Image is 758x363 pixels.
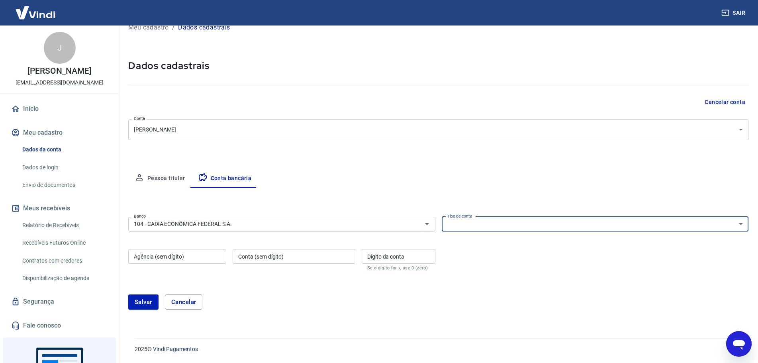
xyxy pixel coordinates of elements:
label: Tipo de conta [447,213,472,219]
p: / [172,23,175,32]
a: Relatório de Recebíveis [19,217,110,233]
p: Se o dígito for x, use 0 (zero) [367,265,430,271]
a: Meu cadastro [128,23,169,32]
button: Cancelar conta [701,95,748,110]
button: Abrir [421,218,433,230]
button: Salvar [128,294,159,310]
button: Sair [720,6,748,20]
a: Envio de documentos [19,177,110,193]
div: [PERSON_NAME] [128,119,748,140]
p: [PERSON_NAME] [27,67,91,75]
p: Dados cadastrais [178,23,230,32]
button: Pessoa titular [128,169,192,188]
iframe: Botão para abrir a janela de mensagens [726,331,752,357]
a: Contratos com credores [19,253,110,269]
button: Meu cadastro [10,124,110,141]
a: Segurança [10,293,110,310]
a: Recebíveis Futuros Online [19,235,110,251]
button: Meus recebíveis [10,200,110,217]
img: Vindi [10,0,61,25]
a: Dados da conta [19,141,110,158]
h5: Dados cadastrais [128,59,748,72]
label: Conta [134,116,145,122]
a: Fale conosco [10,317,110,334]
p: 2025 © [135,345,739,353]
a: Início [10,100,110,118]
p: [EMAIL_ADDRESS][DOMAIN_NAME] [16,78,104,87]
a: Dados de login [19,159,110,176]
a: Vindi Pagamentos [153,346,198,352]
label: Banco [134,213,146,219]
button: Conta bancária [192,169,258,188]
a: Disponibilização de agenda [19,270,110,286]
button: Cancelar [165,294,203,310]
div: J [44,32,76,64]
